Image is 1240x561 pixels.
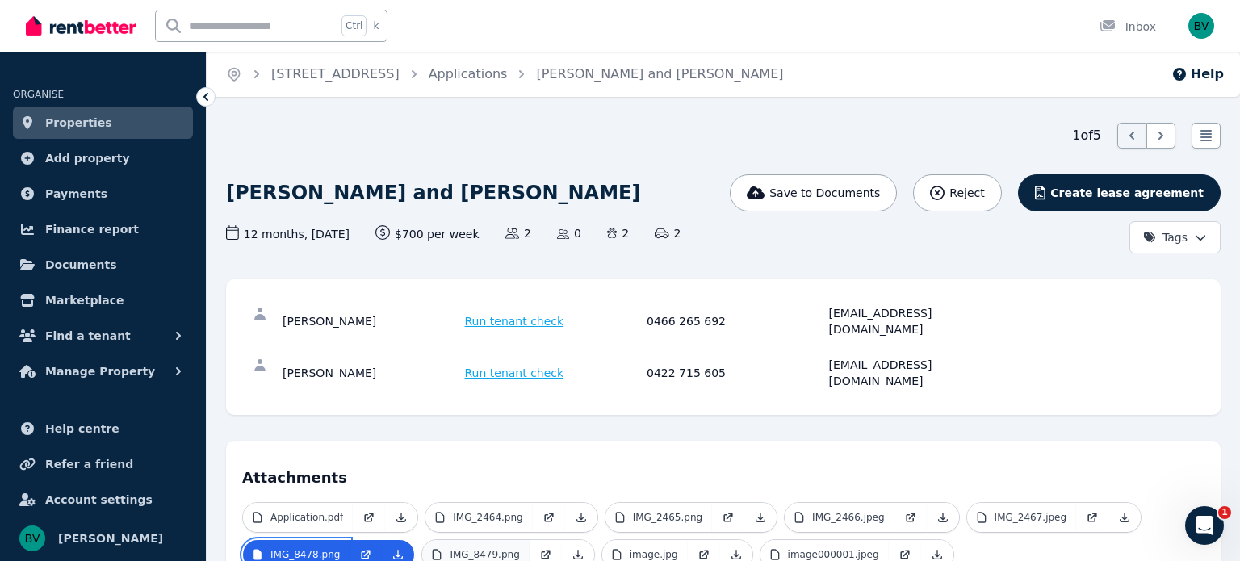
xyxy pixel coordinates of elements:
[45,113,112,132] span: Properties
[45,149,130,168] span: Add property
[949,185,984,201] span: Reject
[242,457,1204,489] h4: Attachments
[967,503,1077,532] a: IMG_2467.jpeg
[927,503,959,532] a: Download Attachment
[1129,221,1221,253] button: Tags
[1050,185,1204,201] span: Create lease agreement
[812,511,885,524] p: IMG_2466.jpeg
[536,66,783,82] a: [PERSON_NAME] and [PERSON_NAME]
[1076,503,1108,532] a: Open in new Tab
[1108,503,1141,532] a: Download Attachment
[353,503,385,532] a: Open in new Tab
[373,19,379,32] span: k
[45,220,139,239] span: Finance report
[894,503,927,532] a: Open in new Tab
[655,225,681,241] span: 2
[13,412,193,445] a: Help centre
[429,66,508,82] a: Applications
[13,320,193,352] button: Find a tenant
[243,503,353,532] a: Application.pdf
[13,448,193,480] a: Refer a friend
[557,225,581,241] span: 0
[913,174,1001,211] button: Reject
[45,255,117,274] span: Documents
[829,357,1007,389] div: [EMAIL_ADDRESS][DOMAIN_NAME]
[45,362,155,381] span: Manage Property
[1185,506,1224,545] iframe: Intercom live chat
[341,15,367,36] span: Ctrl
[453,511,522,524] p: IMG_2464.png
[375,225,480,242] span: $700 per week
[1072,126,1101,145] span: 1 of 5
[607,225,629,241] span: 2
[633,511,702,524] p: IMG_2465.png
[45,184,107,203] span: Payments
[1018,174,1221,211] button: Create lease agreement
[785,503,894,532] a: IMG_2466.jpeg
[630,548,678,561] p: image.jpg
[45,490,153,509] span: Account settings
[450,548,519,561] p: IMG_8479.png
[1188,13,1214,39] img: Benmon Mammen Varghese
[1143,229,1188,245] span: Tags
[13,89,64,100] span: ORGANISE
[829,305,1007,337] div: [EMAIL_ADDRESS][DOMAIN_NAME]
[13,355,193,387] button: Manage Property
[26,14,136,38] img: RentBetter
[19,525,45,551] img: Benmon Mammen Varghese
[283,305,460,337] div: [PERSON_NAME]
[207,52,802,97] nav: Breadcrumb
[13,213,193,245] a: Finance report
[788,548,879,561] p: image000001.jpeg
[226,180,640,206] h1: [PERSON_NAME] and [PERSON_NAME]
[283,357,460,389] div: [PERSON_NAME]
[271,66,400,82] a: [STREET_ADDRESS]
[45,454,133,474] span: Refer a friend
[769,185,880,201] span: Save to Documents
[1100,19,1156,35] div: Inbox
[385,503,417,532] a: Download Attachment
[565,503,597,532] a: Download Attachment
[13,178,193,210] a: Payments
[647,357,824,389] div: 0422 715 605
[712,503,744,532] a: Open in new Tab
[465,365,564,381] span: Run tenant check
[13,142,193,174] a: Add property
[730,174,898,211] button: Save to Documents
[533,503,565,532] a: Open in new Tab
[744,503,777,532] a: Download Attachment
[45,419,119,438] span: Help centre
[45,326,131,345] span: Find a tenant
[45,291,124,310] span: Marketplace
[425,503,532,532] a: IMG_2464.png
[1171,65,1224,84] button: Help
[226,225,350,242] span: 12 months , [DATE]
[995,511,1067,524] p: IMG_2467.jpeg
[505,225,531,241] span: 2
[465,313,564,329] span: Run tenant check
[647,305,824,337] div: 0466 265 692
[13,249,193,281] a: Documents
[13,484,193,516] a: Account settings
[13,107,193,139] a: Properties
[1218,506,1231,519] span: 1
[270,548,340,561] p: IMG_8478.png
[58,529,163,548] span: [PERSON_NAME]
[270,511,343,524] p: Application.pdf
[13,284,193,316] a: Marketplace
[605,503,712,532] a: IMG_2465.png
